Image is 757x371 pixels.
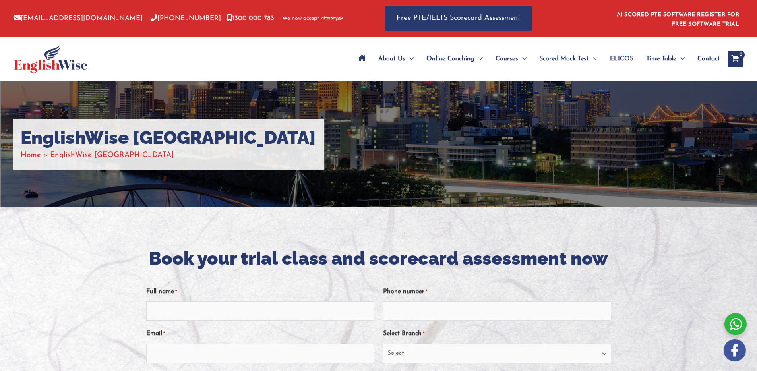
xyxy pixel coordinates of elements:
span: Menu Toggle [405,45,414,73]
label: Email [146,327,165,340]
aside: Header Widget 1 [612,6,743,31]
img: cropped-ew-logo [14,44,87,73]
span: Scored Mock Test [539,45,589,73]
a: 1300 000 783 [227,15,274,22]
a: About UsMenu Toggle [372,45,420,73]
span: Menu Toggle [518,45,527,73]
span: Courses [496,45,518,73]
span: Online Coaching [426,45,474,73]
span: We now accept [282,15,319,23]
a: Time TableMenu Toggle [640,45,691,73]
a: Contact [691,45,720,73]
h2: Book your trial class and scorecard assessment now [146,247,611,271]
span: Menu Toggle [474,45,483,73]
a: CoursesMenu Toggle [489,45,533,73]
a: Online CoachingMenu Toggle [420,45,489,73]
nav: Breadcrumbs [21,149,316,162]
img: white-facebook.png [724,339,746,361]
label: Phone number [383,285,427,298]
a: AI SCORED PTE SOFTWARE REGISTER FOR FREE SOFTWARE TRIAL [617,12,740,27]
label: Select Branch [383,327,424,340]
span: Menu Toggle [589,45,597,73]
a: Scored Mock TestMenu Toggle [533,45,604,73]
a: [EMAIL_ADDRESS][DOMAIN_NAME] [14,15,143,22]
a: ELICOS [604,45,640,73]
a: [PHONE_NUMBER] [151,15,221,22]
span: Time Table [646,45,676,73]
label: Full name [146,285,177,298]
h1: EnglishWise [GEOGRAPHIC_DATA] [21,127,316,149]
img: Afterpay-Logo [321,16,343,21]
span: ELICOS [610,45,633,73]
a: Free PTE/IELTS Scorecard Assessment [385,6,532,31]
span: Menu Toggle [676,45,685,73]
a: View Shopping Cart, empty [728,51,743,67]
span: EnglishWise [GEOGRAPHIC_DATA] [50,151,174,159]
a: Home [21,151,41,159]
span: About Us [378,45,405,73]
nav: Site Navigation: Main Menu [352,45,720,73]
span: Contact [697,45,720,73]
